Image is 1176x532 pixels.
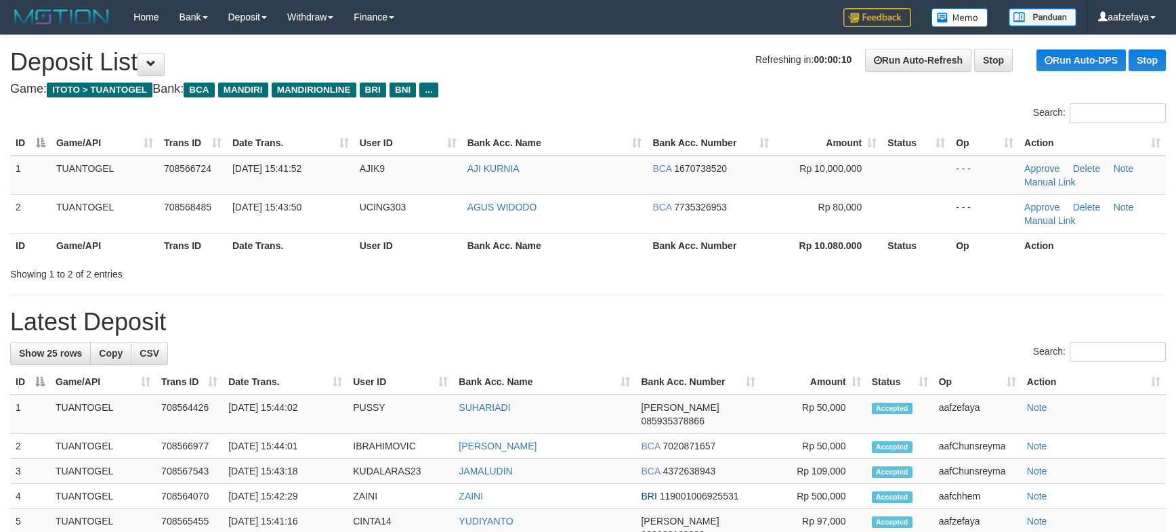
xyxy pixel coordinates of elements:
[156,395,223,434] td: 708564426
[931,8,988,27] img: Button%20Memo.svg
[390,83,416,97] span: BNI
[184,83,214,97] span: BCA
[843,8,911,27] img: Feedback.jpg
[10,233,51,258] th: ID
[10,262,480,281] div: Showing 1 to 2 of 2 entries
[140,348,159,359] span: CSV
[50,459,156,484] td: TUANTOGEL
[761,434,866,459] td: Rp 50,000
[872,403,912,414] span: Accepted
[227,131,354,156] th: Date Trans.: activate to sort column ascending
[10,395,50,434] td: 1
[223,370,348,395] th: Date Trans.: activate to sort column ascending
[156,484,223,509] td: 708564070
[663,466,715,476] span: Copy 4372638943 to clipboard
[459,441,537,451] a: [PERSON_NAME]
[1027,402,1047,413] a: Note
[872,516,912,528] span: Accepted
[1024,215,1076,226] a: Manual Link
[232,163,301,174] span: [DATE] 15:41:52
[10,309,1166,336] h1: Latest Deposit
[453,370,635,395] th: Bank Acc. Name: activate to sort column ascending
[761,395,866,434] td: Rp 50,000
[10,459,50,484] td: 3
[467,202,537,213] a: AGUS WIDODO
[933,395,1022,434] td: aafzefaya
[1024,163,1059,174] a: Approve
[218,83,268,97] span: MANDIRI
[1033,103,1166,123] label: Search:
[641,491,656,502] span: BRI
[814,54,852,65] strong: 00:00:10
[159,131,227,156] th: Trans ID: activate to sort column ascending
[974,49,1013,72] a: Stop
[641,441,660,451] span: BCA
[641,466,660,476] span: BCA
[933,459,1022,484] td: aafChunsreyma
[10,484,50,509] td: 4
[51,131,159,156] th: Game/API: activate to sort column ascending
[223,395,348,434] td: [DATE] 15:44:02
[774,233,882,258] th: Rp 10.080.000
[1073,163,1100,174] a: Delete
[272,83,356,97] span: MANDIRIONLINE
[1027,491,1047,502] a: Note
[950,131,1019,156] th: Op: activate to sort column ascending
[354,131,462,156] th: User ID: activate to sort column ascending
[360,163,385,174] span: AJIK9
[865,49,971,72] a: Run Auto-Refresh
[467,163,520,174] a: AJI KURNIA
[10,342,91,365] a: Show 25 rows
[635,370,760,395] th: Bank Acc. Number: activate to sort column ascending
[462,131,648,156] th: Bank Acc. Name: activate to sort column ascending
[223,484,348,509] td: [DATE] 15:42:29
[360,202,406,213] span: UCING303
[19,348,82,359] span: Show 25 rows
[10,156,51,195] td: 1
[156,370,223,395] th: Trans ID: activate to sort column ascending
[360,83,386,97] span: BRI
[652,202,671,213] span: BCA
[164,163,211,174] span: 708566724
[799,163,862,174] span: Rp 10,000,000
[227,233,354,258] th: Date Trans.
[232,202,301,213] span: [DATE] 15:43:50
[950,233,1019,258] th: Op
[641,402,719,413] span: [PERSON_NAME]
[459,516,513,527] a: YUDIYANTO
[462,233,648,258] th: Bank Acc. Name
[354,233,462,258] th: User ID
[131,342,168,365] a: CSV
[755,54,852,65] span: Refreshing in:
[872,466,912,478] span: Accepted
[652,163,671,174] span: BCA
[1027,516,1047,527] a: Note
[933,370,1022,395] th: Op: activate to sort column ascending
[641,416,704,426] span: Copy 085935378866 to clipboard
[647,131,774,156] th: Bank Acc. Number: activate to sort column ascending
[51,233,159,258] th: Game/API
[50,434,156,459] td: TUANTOGEL
[419,83,438,97] span: ...
[1073,202,1100,213] a: Delete
[933,434,1022,459] td: aafChunsreyma
[1070,103,1166,123] input: Search:
[348,484,453,509] td: ZAINI
[674,202,727,213] span: Copy 7735326953 to clipboard
[1114,202,1134,213] a: Note
[872,441,912,453] span: Accepted
[761,484,866,509] td: Rp 500,000
[761,459,866,484] td: Rp 109,000
[1024,177,1076,187] a: Manual Link
[1114,163,1134,174] a: Note
[660,491,739,502] span: Copy 119001006925531 to clipboard
[1009,8,1076,26] img: panduan.png
[818,202,862,213] span: Rp 80,000
[459,466,512,476] a: JAMALUDIN
[1036,49,1126,71] a: Run Auto-DPS
[156,434,223,459] td: 708566977
[882,233,950,258] th: Status
[223,459,348,484] td: [DATE] 15:43:18
[99,348,123,359] span: Copy
[10,194,51,233] td: 2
